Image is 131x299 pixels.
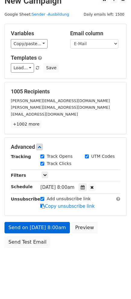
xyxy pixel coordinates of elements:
label: Track Clicks [47,160,71,167]
small: [PERSON_NAME][EMAIL_ADDRESS][DOMAIN_NAME] [11,98,110,103]
strong: Filters [11,173,26,178]
h5: Variables [11,30,61,37]
a: Daily emails left: 1500 [82,12,126,17]
a: Preview [71,222,98,233]
small: Google Sheet: [5,12,69,17]
span: Daily emails left: 1500 [82,11,126,18]
small: [PERSON_NAME][EMAIL_ADDRESS][DOMAIN_NAME] [11,105,110,110]
a: Send Test Email [5,236,50,248]
strong: Schedule [11,184,33,189]
a: Sender -Ausbildung [32,12,69,17]
a: Templates [11,55,37,61]
label: Add unsubscribe link [47,196,91,202]
h5: Advanced [11,144,120,150]
a: Load... [11,63,34,73]
button: Save [43,63,59,73]
span: [DATE] 8:00am [40,185,74,190]
a: Copy unsubscribe link [40,204,95,209]
label: Track Opens [47,153,73,160]
label: UTM Codes [91,153,115,160]
div: Chat-Widget [101,270,131,299]
iframe: Chat Widget [101,270,131,299]
h5: 1005 Recipients [11,88,120,95]
a: Copy/paste... [11,39,48,48]
strong: Unsubscribe [11,197,40,201]
a: Send on [DATE] 8:00am [5,222,70,233]
a: +1002 more [11,120,42,128]
strong: Tracking [11,154,31,159]
small: [EMAIL_ADDRESS][DOMAIN_NAME] [11,112,78,117]
h5: Email column [70,30,120,37]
